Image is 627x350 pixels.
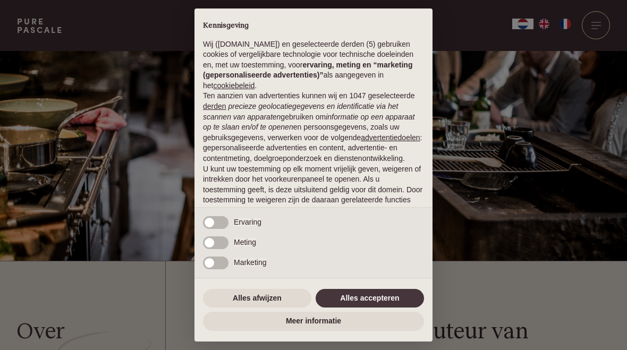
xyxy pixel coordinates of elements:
p: U kunt uw toestemming op elk moment vrijelijk geven, weigeren of intrekken door het voorkeurenpan... [203,164,424,216]
span: Meting [234,238,256,246]
a: cookiebeleid [213,81,255,90]
p: Wij ([DOMAIN_NAME]) en geselecteerde derden (5) gebruiken cookies of vergelijkbare technologie vo... [203,39,424,91]
button: derden [203,101,226,112]
button: Alles afwijzen [203,289,311,308]
h2: Kennisgeving [203,21,424,31]
em: precieze geolocatiegegevens en identificatie via het scannen van apparaten [203,102,398,121]
button: Alles accepteren [316,289,424,308]
p: Ten aanzien van advertenties kunnen wij en 1047 geselecteerde gebruiken om en persoonsgegevens, z... [203,91,424,164]
span: Marketing [234,258,266,267]
em: informatie op een apparaat op te slaan en/of te openen [203,113,415,132]
button: Meer informatie [203,312,424,331]
span: Ervaring [234,218,261,226]
button: advertentiedoelen [361,133,420,143]
strong: ervaring, meting en “marketing (gepersonaliseerde advertenties)” [203,61,412,80]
